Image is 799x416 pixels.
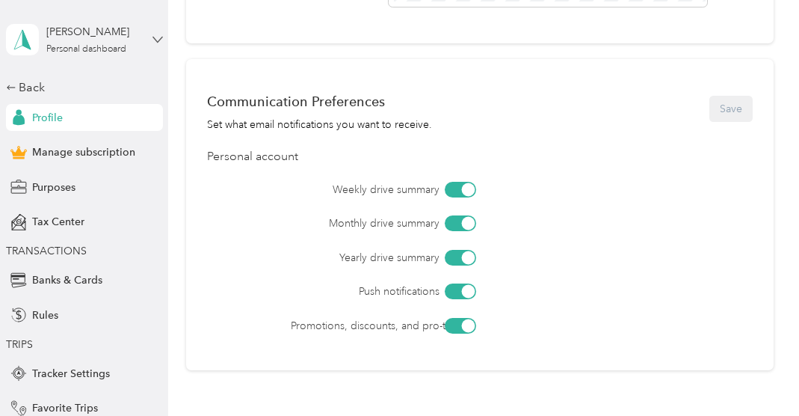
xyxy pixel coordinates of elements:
[32,180,75,195] span: Purposes
[46,24,140,40] div: [PERSON_NAME]
[291,318,439,334] label: Promotions, discounts, and pro-tips
[6,245,87,257] span: TRANSACTIONS
[207,148,752,166] div: Personal account
[6,79,155,97] div: Back
[291,215,439,231] label: Monthly drive summary
[207,94,432,109] div: Communication Preferences
[291,182,439,198] label: Weekly drive summary
[32,272,102,288] span: Banks & Cards
[715,332,799,416] iframe: Everlance-gr Chat Button Frame
[291,250,439,266] label: Yearly drive summary
[32,400,98,416] span: Favorite Trips
[32,110,63,126] span: Profile
[291,284,439,299] label: Push notifications
[46,45,126,54] div: Personal dashboard
[32,366,110,382] span: Tracker Settings
[32,144,135,160] span: Manage subscription
[6,338,33,351] span: TRIPS
[32,214,84,230] span: Tax Center
[32,308,58,323] span: Rules
[207,117,432,132] div: Set what email notifications you want to receive.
